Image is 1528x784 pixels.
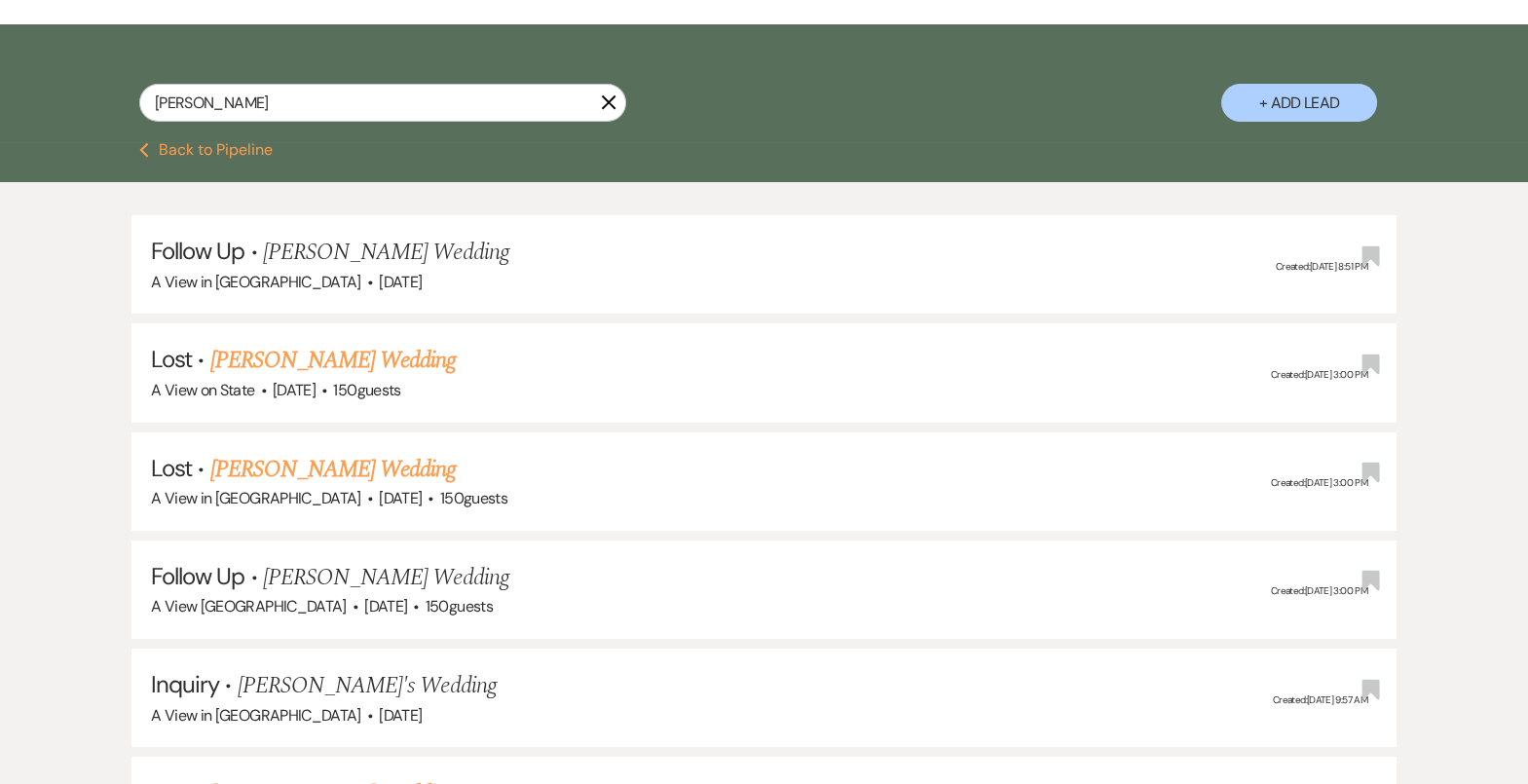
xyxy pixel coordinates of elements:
span: Created: [DATE] 3:00 PM [1271,476,1367,489]
span: Created: [DATE] 3:00 PM [1271,368,1367,381]
span: A View in [GEOGRAPHIC_DATA] [151,488,361,508]
input: Search by name, event date, email address or phone number [139,84,626,122]
span: 150 guests [333,380,400,400]
span: [DATE] [379,488,422,508]
a: [PERSON_NAME] Wedding [210,452,457,487]
span: [DATE] [379,272,422,292]
a: [PERSON_NAME] Wedding [210,343,457,378]
span: Lost [151,453,192,483]
span: A View on State [151,380,254,400]
span: 150 guests [426,596,493,616]
button: Back to Pipeline [139,142,273,158]
span: Created: [DATE] 9:57 AM [1273,693,1367,706]
span: [PERSON_NAME] Wedding [263,235,509,270]
span: [PERSON_NAME]'s Wedding [238,668,497,703]
span: Created: [DATE] 3:00 PM [1271,585,1367,598]
span: Follow Up [151,561,244,591]
span: [PERSON_NAME] Wedding [263,560,509,595]
span: Lost [151,344,192,374]
span: 150 guests [440,488,507,508]
button: + Add Lead [1221,84,1377,122]
span: [DATE] [379,705,422,726]
span: A View [GEOGRAPHIC_DATA] [151,596,347,616]
span: [DATE] [273,380,316,400]
span: [DATE] [364,596,407,616]
span: Inquiry [151,669,219,699]
span: Created: [DATE] 8:51 PM [1276,260,1367,273]
span: Follow Up [151,236,244,266]
span: A View in [GEOGRAPHIC_DATA] [151,272,361,292]
span: A View in [GEOGRAPHIC_DATA] [151,705,361,726]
